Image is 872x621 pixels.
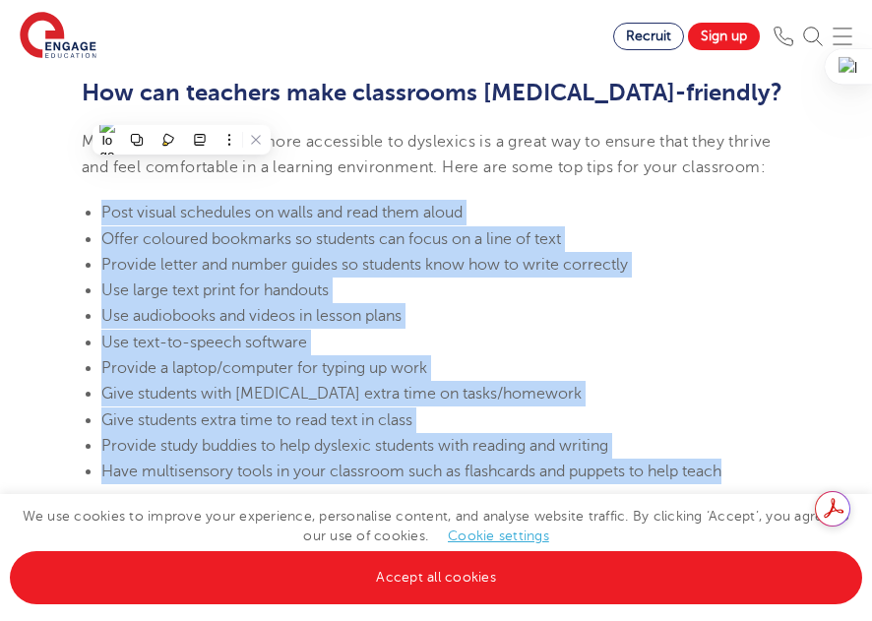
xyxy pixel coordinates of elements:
span: Have multisensory tools in your classroom such as flashcards and puppets to help teach [101,463,721,480]
a: Sign up [688,23,760,50]
b: How can teachers make classrooms [MEDICAL_DATA]-friendly? [82,79,782,106]
span: Post visual schedules on walls and read them aloud [101,204,463,221]
span: Offer coloured bookmarks so students can focus on a line of text [101,230,561,248]
span: We use cookies to improve your experience, personalise content, and analyse website traffic. By c... [10,509,862,585]
span: Use text-to-speech software [101,334,307,351]
span: Provide letter and number guides so students know how to write correctly [101,256,628,274]
img: Engage Education [20,12,96,61]
a: Recruit [613,23,684,50]
a: Cookie settings [448,528,549,543]
span: Use large text print for handouts [101,281,329,299]
img: Mobile Menu [833,27,852,46]
a: Accept all cookies [10,551,862,604]
span: Making your classroom more accessible to dyslexics is a great way to ensure that they thrive and ... [82,133,772,176]
span: Provide a laptop/computer for typing up work [101,359,427,377]
span: Provide study buddies to help dyslexic students with reading and writing [101,437,608,455]
span: Give students with [MEDICAL_DATA] extra time on tasks/homework [101,385,582,403]
span: Give students extra time to read text in class [101,411,412,429]
span: Recruit [626,29,671,43]
img: Search [803,27,823,46]
span: Use audiobooks and videos in lesson plans [101,307,402,325]
img: Phone [774,27,793,46]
